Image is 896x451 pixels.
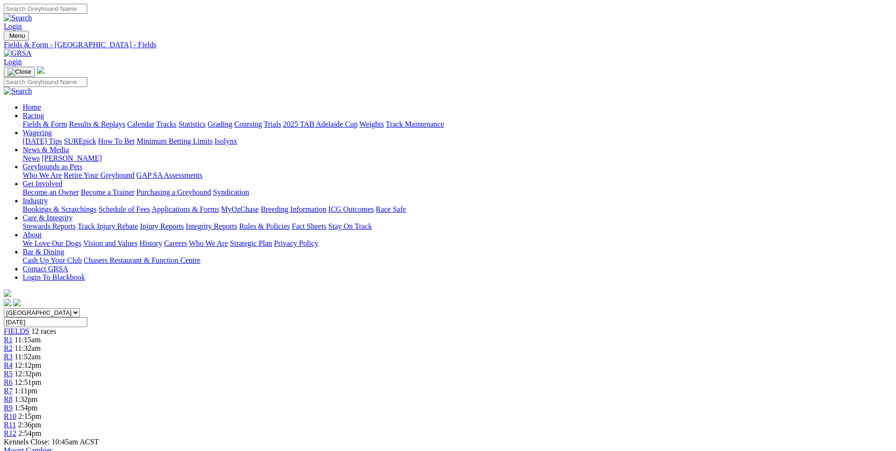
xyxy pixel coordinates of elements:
input: Search [4,4,87,14]
span: Kennels Close: 10:45am ACST [4,438,99,446]
div: News & Media [23,154,892,163]
span: 11:52am [15,353,41,361]
span: 12:51pm [15,378,42,386]
a: Bookings & Scratchings [23,205,96,213]
span: 2:36pm [18,421,41,429]
a: Vision and Values [83,239,137,247]
a: Bar & Dining [23,248,64,256]
span: 12 races [31,327,56,335]
img: logo-grsa-white.png [4,289,11,297]
a: Greyhounds as Pets [23,163,82,171]
a: SUREpick [64,137,96,145]
a: Stay On Track [328,222,372,230]
a: Statistics [179,120,206,128]
span: 1:32pm [15,395,38,403]
a: GAP SA Assessments [137,171,203,179]
button: Toggle navigation [4,67,35,77]
a: Fields & Form - [GEOGRAPHIC_DATA] - Fields [4,41,892,49]
a: R1 [4,336,13,344]
span: 2:54pm [18,429,42,437]
a: Who We Are [189,239,228,247]
a: Isolynx [214,137,237,145]
div: Care & Integrity [23,222,892,231]
a: R5 [4,370,13,378]
a: R3 [4,353,13,361]
a: R10 [4,412,17,420]
a: Applications & Forms [152,205,219,213]
a: Chasers Restaurant & Function Centre [84,256,200,264]
a: Results & Replays [69,120,125,128]
a: Grading [208,120,232,128]
a: Minimum Betting Limits [137,137,213,145]
a: Who We Are [23,171,62,179]
a: About [23,231,42,239]
span: R6 [4,378,13,386]
a: Fact Sheets [292,222,326,230]
a: MyOzChase [221,205,259,213]
span: 12:32pm [15,370,42,378]
a: ICG Outcomes [328,205,374,213]
div: Wagering [23,137,892,146]
a: Contact GRSA [23,265,68,273]
button: Toggle navigation [4,31,29,41]
a: Track Maintenance [386,120,444,128]
a: Race Safe [375,205,406,213]
div: Industry [23,205,892,214]
div: Racing [23,120,892,129]
span: 2:15pm [18,412,42,420]
a: R4 [4,361,13,369]
a: Get Involved [23,180,62,188]
a: R8 [4,395,13,403]
a: Care & Integrity [23,214,73,222]
a: R11 [4,421,16,429]
a: Purchasing a Greyhound [137,188,211,196]
a: R12 [4,429,17,437]
a: Login To Blackbook [23,273,85,281]
a: Login [4,22,22,30]
a: Cash Up Your Club [23,256,82,264]
a: Weights [359,120,384,128]
a: Coursing [234,120,262,128]
a: Login [4,58,22,66]
a: News [23,154,40,162]
img: GRSA [4,49,32,58]
a: Tracks [156,120,177,128]
a: R2 [4,344,13,352]
span: Menu [9,32,25,39]
div: Greyhounds as Pets [23,171,892,180]
a: Rules & Policies [239,222,290,230]
a: Home [23,103,41,111]
a: How To Bet [98,137,135,145]
a: R7 [4,387,13,395]
a: We Love Our Dogs [23,239,81,247]
span: 1:11pm [15,387,37,395]
a: Trials [264,120,281,128]
img: facebook.svg [4,299,11,306]
div: About [23,239,892,248]
a: Wagering [23,129,52,137]
a: 2025 TAB Adelaide Cup [283,120,358,128]
a: Schedule of Fees [98,205,150,213]
a: FIELDS [4,327,29,335]
span: 12:12pm [15,361,42,369]
a: R9 [4,404,13,412]
div: Get Involved [23,188,892,197]
a: Breeding Information [261,205,326,213]
a: Track Injury Rebate [77,222,138,230]
a: Integrity Reports [186,222,237,230]
input: Search [4,77,87,87]
a: [PERSON_NAME] [42,154,102,162]
a: Become a Trainer [81,188,135,196]
a: Stewards Reports [23,222,76,230]
a: Become an Owner [23,188,79,196]
span: 11:15am [15,336,41,344]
